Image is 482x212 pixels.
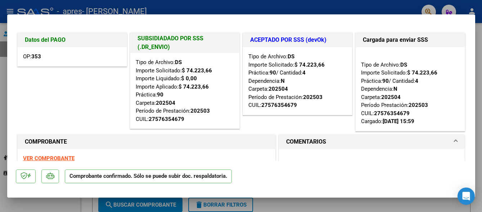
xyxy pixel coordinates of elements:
strong: 202504 [381,94,401,100]
mat-expansion-panel-header: COMENTARIOS [279,135,465,149]
strong: 202504 [269,86,288,92]
h1: Datos del PAGO [25,36,120,44]
strong: 353 [31,53,41,60]
strong: $ 74.223,66 [182,67,212,74]
strong: $ 0,00 [181,75,197,82]
strong: 90 [382,78,389,84]
div: Open Intercom Messenger [458,188,475,205]
strong: $ 74.223,66 [179,84,209,90]
h1: SUBSIDIADADO POR SSS (.DR_ENVIO) [138,34,232,51]
strong: 90 [270,69,276,76]
strong: DS [400,62,407,68]
strong: $ 74.223,66 [294,62,325,68]
a: VER COMPROBANTE [23,155,75,162]
div: 27576354679 [149,115,184,123]
strong: N [393,86,397,92]
div: Tipo de Archivo: Importe Solicitado: Práctica: / Cantidad: Dependencia: Carpeta: Período de Prest... [248,53,347,109]
div: Tipo de Archivo: Importe Solicitado: Importe Liquidado: Importe Aplicado: Práctica: Carpeta: Perí... [136,58,234,123]
strong: 4 [302,69,306,76]
strong: 90 [157,91,163,98]
strong: N [281,78,285,84]
div: Tipo de Archivo: Importe Solicitado: Práctica: / Cantidad: Dependencia: Carpeta: Período Prestaci... [361,53,459,126]
strong: COMPROBANTE [25,138,67,145]
strong: 4 [415,78,418,84]
strong: 202503 [303,94,323,100]
strong: DS [175,59,182,66]
strong: $ 74.223,66 [407,69,437,76]
span: OP: [23,53,41,60]
strong: 202503 [190,108,210,114]
p: Comprobante confirmado. Sólo se puede subir doc. respaldatoria. [65,170,232,184]
strong: 202504 [156,100,175,106]
div: 27576354679 [374,109,410,118]
h1: ACEPTADO POR SSS (devOk) [250,36,345,44]
strong: 202503 [409,102,428,108]
strong: DS [288,53,294,60]
div: 27576354679 [261,101,297,109]
h1: COMENTARIOS [286,137,326,146]
h1: Cargada para enviar SSS [363,36,458,44]
strong: [DATE] 15:59 [383,118,414,125]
